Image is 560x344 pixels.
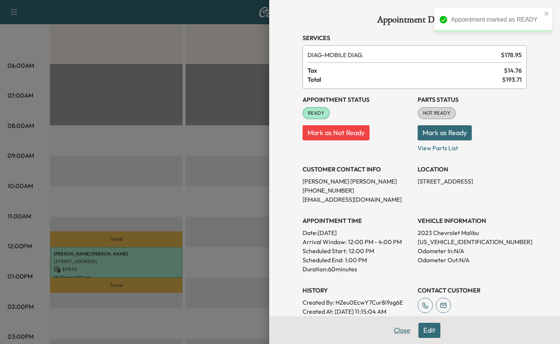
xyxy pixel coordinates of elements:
div: Appointment marked as READY [451,15,542,24]
p: [STREET_ADDRESS] [418,177,527,186]
p: Created At : [DATE] 11:15:04 AM [303,307,412,316]
p: View Parts List [418,140,527,153]
p: [EMAIL_ADDRESS][DOMAIN_NAME] [303,195,412,204]
button: close [544,11,549,17]
h3: History [303,286,412,295]
h3: CUSTOMER CONTACT INFO [303,165,412,174]
h1: Appointment Details [303,15,527,27]
button: Mark as Not Ready [303,125,370,140]
h3: VEHICLE INFORMATION [418,216,527,225]
span: 12:00 PM - 4:00 PM [348,237,402,246]
span: $ 14.76 [504,66,522,75]
p: Scheduled Start: [303,246,347,255]
p: 1:00 PM [345,255,367,265]
p: Created By : HZeu0EcwY7Cur8i9sg6E [303,298,412,307]
h3: Parts Status [418,95,527,104]
span: NOT READY [418,109,455,117]
h3: Services [303,33,527,42]
p: 2023 Chevrolet Malibu [418,228,527,237]
span: Total [307,75,502,84]
p: [PERSON_NAME] [PERSON_NAME] [303,177,412,186]
span: $ 193.71 [502,75,522,84]
h3: CONTACT CUSTOMER [418,286,527,295]
span: READY [303,109,329,117]
h3: APPOINTMENT TIME [303,216,412,225]
span: Tax [307,66,504,75]
p: Scheduled End: [303,255,343,265]
p: 12:00 PM [349,246,374,255]
p: Date: [DATE] [303,228,412,237]
h3: Appointment Status [303,95,412,104]
p: Arrival Window: [303,237,412,246]
p: Odometer In: N/A [418,246,527,255]
span: $ 178.95 [501,50,522,59]
p: Odometer Out: N/A [418,255,527,265]
button: Edit [418,323,440,338]
p: [US_VEHICLE_IDENTIFICATION_NUMBER] [418,237,527,246]
p: [PHONE_NUMBER] [303,186,412,195]
h3: LOCATION [418,165,527,174]
button: Mark as Ready [418,125,472,140]
span: MOBILE DIAG. [307,50,498,59]
p: Duration: 60 minutes [303,265,412,274]
button: Close [389,323,415,338]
